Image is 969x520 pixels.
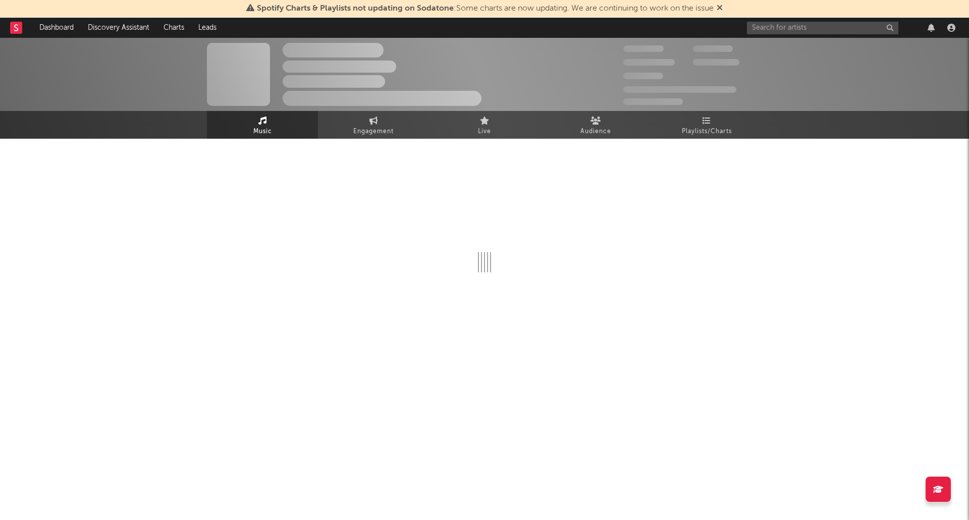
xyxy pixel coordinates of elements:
span: Engagement [353,126,394,138]
span: Jump Score: 85.0 [623,98,683,105]
span: : Some charts are now updating. We are continuing to work on the issue [257,5,714,13]
a: Music [207,111,318,139]
a: Engagement [318,111,429,139]
a: Live [429,111,540,139]
span: 1,000,000 [693,59,739,66]
a: Playlists/Charts [651,111,762,139]
span: Dismiss [717,5,723,13]
span: 50,000,000 [623,59,675,66]
a: Discovery Assistant [81,18,156,38]
a: Audience [540,111,651,139]
span: 100,000 [623,73,663,79]
span: 100,000 [693,45,733,52]
span: Playlists/Charts [682,126,732,138]
a: Leads [191,18,224,38]
span: Live [478,126,491,138]
span: Music [253,126,272,138]
a: Dashboard [32,18,81,38]
a: Charts [156,18,191,38]
span: Audience [580,126,611,138]
span: Spotify Charts & Playlists not updating on Sodatone [257,5,454,13]
span: 50,000,000 Monthly Listeners [623,86,736,93]
span: 300,000 [623,45,664,52]
input: Search for artists [747,22,898,34]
